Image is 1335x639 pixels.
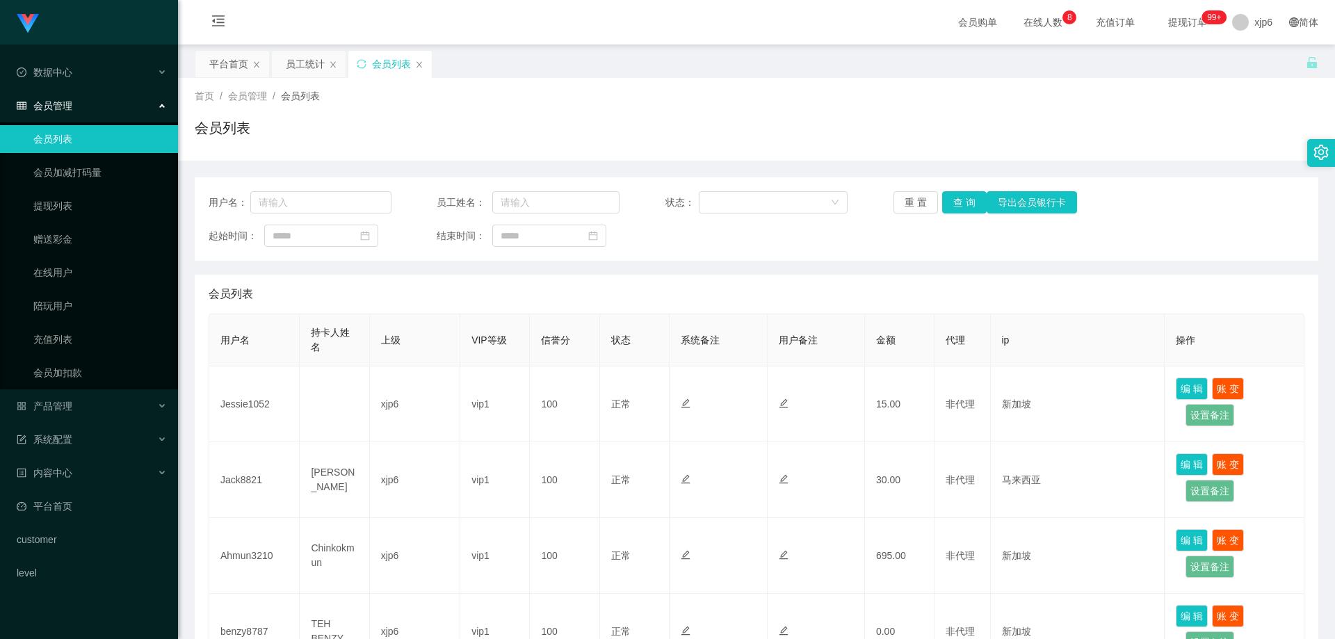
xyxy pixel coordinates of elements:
button: 导出会员银行卡 [987,191,1077,213]
a: 会员列表 [33,125,167,153]
a: 提现列表 [33,192,167,220]
td: Chinkokmun [300,518,369,594]
span: 信誉分 [541,334,570,346]
span: 产品管理 [17,401,72,412]
span: 提现订单 [1161,17,1214,27]
td: 马来西亚 [991,442,1165,518]
i: 图标: edit [681,474,690,484]
span: 会员列表 [281,90,320,102]
button: 设置备注 [1186,480,1234,502]
i: 图标: close [252,60,261,69]
h1: 会员列表 [195,118,250,138]
span: 员工姓名： [437,195,492,210]
span: 状态 [611,334,631,346]
td: vip1 [460,518,530,594]
td: 新加坡 [991,518,1165,594]
a: 图标: dashboard平台首页 [17,492,167,520]
td: xjp6 [370,442,460,518]
button: 设置备注 [1186,404,1234,426]
span: / [273,90,275,102]
span: 非代理 [946,550,975,561]
i: 图标: calendar [588,231,598,241]
span: 用户名 [220,334,250,346]
td: 新加坡 [991,366,1165,442]
i: 图标: table [17,101,26,111]
span: 内容中心 [17,467,72,478]
span: 会员管理 [17,100,72,111]
a: 会员加扣款 [33,359,167,387]
p: 8 [1067,10,1072,24]
span: 在线人数 [1017,17,1069,27]
td: [PERSON_NAME] [300,442,369,518]
i: 图标: unlock [1306,56,1318,69]
button: 编 辑 [1176,453,1208,476]
i: 图标: profile [17,468,26,478]
i: 图标: edit [779,626,788,636]
a: customer [17,526,167,553]
td: 30.00 [865,442,934,518]
span: 正常 [611,398,631,410]
i: 图标: menu-fold [195,1,242,45]
span: 用户备注 [779,334,818,346]
i: 图标: edit [681,626,690,636]
span: 系统备注 [681,334,720,346]
a: 充值列表 [33,325,167,353]
i: 图标: edit [681,398,690,408]
i: 图标: edit [779,398,788,408]
i: 图标: down [831,198,839,208]
span: 代理 [946,334,965,346]
td: 695.00 [865,518,934,594]
button: 重 置 [893,191,938,213]
a: 陪玩用户 [33,292,167,320]
a: level [17,559,167,587]
button: 账 变 [1212,453,1244,476]
button: 账 变 [1212,378,1244,400]
span: 会员列表 [209,286,253,302]
td: vip1 [460,442,530,518]
span: 正常 [611,474,631,485]
button: 账 变 [1212,605,1244,627]
i: 图标: edit [779,550,788,560]
button: 账 变 [1212,529,1244,551]
td: 100 [530,518,599,594]
td: xjp6 [370,366,460,442]
i: 图标: close [329,60,337,69]
i: 图标: form [17,435,26,444]
span: 正常 [611,550,631,561]
span: 数据中心 [17,67,72,78]
div: 平台首页 [209,51,248,77]
span: 系统配置 [17,434,72,445]
i: 图标: close [415,60,423,69]
i: 图标: edit [681,550,690,560]
span: 起始时间： [209,229,264,243]
td: 15.00 [865,366,934,442]
td: 100 [530,366,599,442]
div: 员工统计 [286,51,325,77]
span: 金额 [876,334,896,346]
input: 请输入 [250,191,391,213]
i: 图标: global [1289,17,1299,27]
span: 会员管理 [228,90,267,102]
i: 图标: setting [1313,145,1329,160]
span: 用户名： [209,195,250,210]
i: 图标: edit [779,474,788,484]
img: logo.9652507e.png [17,14,39,33]
i: 图标: sync [357,59,366,69]
div: 会员列表 [372,51,411,77]
a: 赠送彩金 [33,225,167,253]
span: VIP等级 [471,334,507,346]
span: 持卡人姓名 [311,327,350,353]
button: 设置备注 [1186,556,1234,578]
span: 首页 [195,90,214,102]
input: 请输入 [492,191,620,213]
span: / [220,90,222,102]
span: ip [1002,334,1010,346]
td: xjp6 [370,518,460,594]
button: 查 询 [942,191,987,213]
a: 会员加减打码量 [33,159,167,186]
i: 图标: check-circle-o [17,67,26,77]
td: 100 [530,442,599,518]
span: 上级 [381,334,400,346]
span: 结束时间： [437,229,492,243]
sup: 8 [1062,10,1076,24]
